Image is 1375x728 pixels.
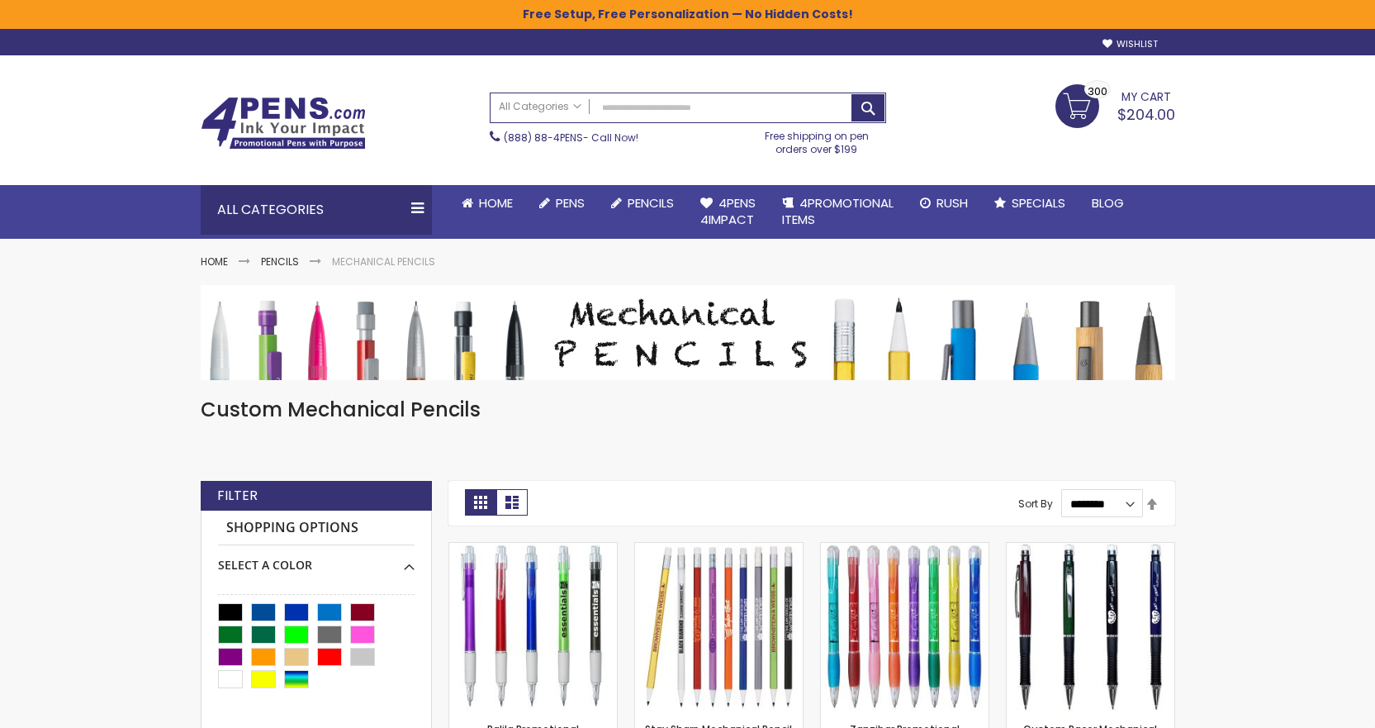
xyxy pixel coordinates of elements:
[907,185,981,221] a: Rush
[504,131,638,145] span: - Call Now!
[201,397,1175,423] h1: Custom Mechanical Pencils
[1055,84,1175,126] a: $204.00 300
[491,93,590,121] a: All Categories
[218,545,415,573] div: Select A Color
[201,185,432,235] div: All Categories
[1018,497,1053,511] label: Sort By
[449,542,617,556] a: Palila Promotional Mechanical Pencil
[448,185,526,221] a: Home
[782,194,894,228] span: 4PROMOTIONAL ITEMS
[1007,543,1174,711] img: Custom Pacer Mechanical Pencil
[449,543,617,711] img: Palila Promotional Mechanical Pencil
[217,487,258,505] strong: Filter
[635,543,803,711] img: Stay Sharp Mechanical Pencil
[1007,542,1174,556] a: Custom Pacer Mechanical Pencil
[981,185,1079,221] a: Specials
[332,255,435,269] strong: Mechanical Pencils
[598,185,687,221] a: Pencils
[1117,104,1175,125] span: $204.00
[479,194,513,212] span: Home
[769,185,907,239] a: 4PROMOTIONALITEMS
[628,194,674,212] span: Pencils
[821,543,989,711] img: Zanzibar Promotional Mechanical Pencil
[201,97,366,150] img: 4Pens Custom Pens and Promotional Products
[1092,194,1124,212] span: Blog
[1079,185,1137,221] a: Blog
[499,100,581,113] span: All Categories
[1102,38,1158,50] a: Wishlist
[465,489,496,516] strong: Grid
[526,185,598,221] a: Pens
[821,542,989,556] a: Zanzibar Promotional Mechanical Pencil
[687,185,769,239] a: 4Pens4impact
[635,542,803,556] a: Stay Sharp Mechanical Pencil
[504,131,583,145] a: (888) 88-4PENS
[1088,83,1107,99] span: 300
[747,123,886,156] div: Free shipping on pen orders over $199
[936,194,968,212] span: Rush
[201,285,1175,380] img: Mechanical Pencils
[201,255,228,269] a: Home
[556,194,585,212] span: Pens
[700,194,756,228] span: 4Pens 4impact
[1012,194,1065,212] span: Specials
[261,255,299,269] a: Pencils
[218,511,415,546] strong: Shopping Options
